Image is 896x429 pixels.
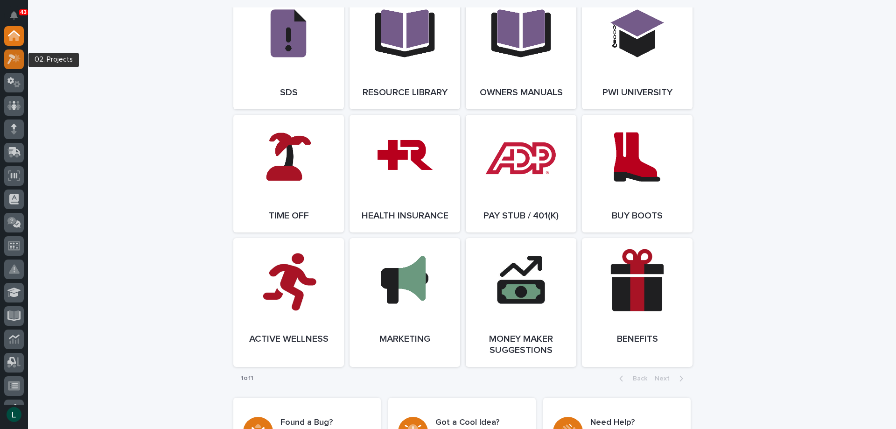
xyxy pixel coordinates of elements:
[233,367,261,390] p: 1 of 1
[4,405,24,424] button: users-avatar
[233,238,344,367] a: Active Wellness
[466,115,576,232] a: Pay Stub / 401(k)
[12,11,24,26] div: Notifications43
[582,115,693,232] a: Buy Boots
[4,6,24,25] button: Notifications
[435,418,526,428] h3: Got a Cool Idea?
[582,238,693,367] a: Benefits
[350,238,460,367] a: Marketing
[612,374,651,383] button: Back
[651,374,691,383] button: Next
[627,375,647,382] span: Back
[21,9,27,15] p: 43
[655,375,675,382] span: Next
[590,418,681,428] h3: Need Help?
[280,418,371,428] h3: Found a Bug?
[466,238,576,367] a: Money Maker Suggestions
[233,115,344,232] a: Time Off
[350,115,460,232] a: Health Insurance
